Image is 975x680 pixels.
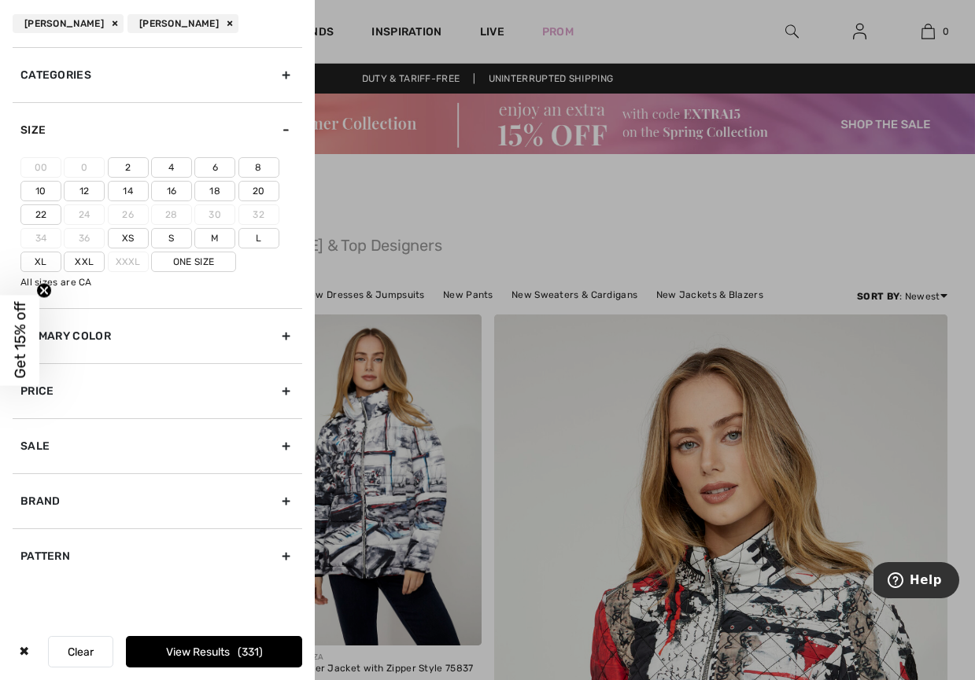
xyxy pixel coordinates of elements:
div: [PERSON_NAME] [127,14,238,33]
button: Clear [48,636,113,667]
label: Xs [108,228,149,248]
label: One Size [151,252,236,272]
div: Primary Color [13,308,302,363]
label: M [194,228,235,248]
div: All sizes are CA [20,275,302,289]
div: Sale [13,418,302,473]
label: 2 [108,157,149,178]
div: Brand [13,473,302,528]
label: 24 [64,204,105,225]
label: 10 [20,181,61,201]
label: 6 [194,157,235,178]
label: 16 [151,181,192,201]
label: 00 [20,157,61,178]
label: 18 [194,181,235,201]
iframe: Opens a widget where you can find more information [873,562,959,601]
label: S [151,228,192,248]
div: Size [13,102,302,157]
label: 36 [64,228,105,248]
label: 30 [194,204,235,225]
label: 0 [64,157,105,178]
span: 331 [238,645,263,659]
div: Pattern [13,528,302,583]
label: 12 [64,181,105,201]
label: 34 [20,228,61,248]
label: 8 [238,157,279,178]
label: 32 [238,204,279,225]
label: 26 [108,204,149,225]
label: Xxxl [108,252,149,272]
label: L [238,228,279,248]
label: 14 [108,181,149,201]
span: Get 15% off [11,302,29,379]
label: 20 [238,181,279,201]
div: Price [13,363,302,418]
button: Close teaser [36,282,52,298]
label: 4 [151,157,192,178]
label: 28 [151,204,192,225]
button: View Results331 [126,636,302,667]
label: 22 [20,204,61,225]
div: Categories [13,47,302,102]
div: [PERSON_NAME] [13,14,124,33]
label: Xl [20,252,61,272]
div: ✖ [13,636,35,667]
label: Xxl [64,252,105,272]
